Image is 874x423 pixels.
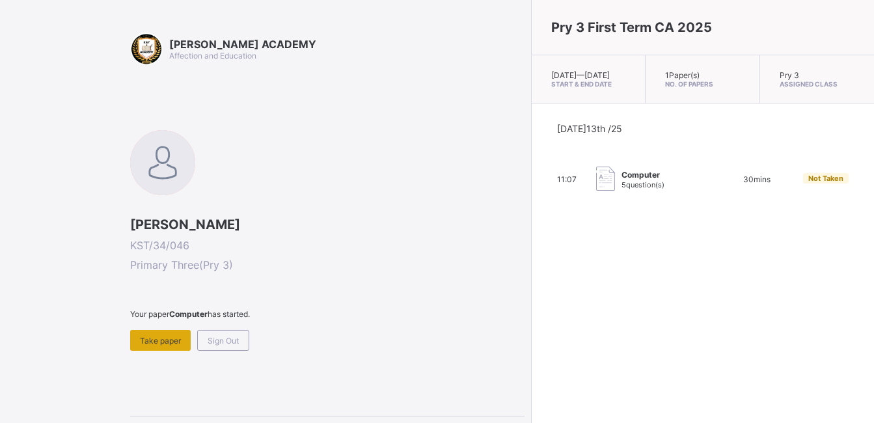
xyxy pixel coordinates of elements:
span: Affection and Education [169,51,256,61]
span: Assigned Class [780,80,854,88]
span: Sign Out [208,336,239,346]
span: No. of Papers [665,80,739,88]
b: Computer [169,309,208,319]
span: 11:07 [557,174,577,184]
span: 5 question(s) [621,180,664,189]
img: take_paper.cd97e1aca70de81545fe8e300f84619e.svg [596,167,615,191]
span: Start & End Date [551,80,625,88]
span: 30 mins [743,174,771,184]
span: [PERSON_NAME] [130,217,525,232]
span: Take paper [140,336,181,346]
span: Primary Three ( Pry 3 ) [130,258,525,271]
span: Not Taken [808,174,843,183]
span: Pry 3 [780,70,799,80]
span: Your paper has started. [130,309,525,319]
span: Pry 3 First Term CA 2025 [551,20,712,35]
span: 1 Paper(s) [665,70,700,80]
span: [PERSON_NAME] ACADEMY [169,38,316,51]
span: [DATE] — [DATE] [551,70,610,80]
span: Computer [621,170,664,180]
span: KST/34/046 [130,239,525,252]
span: [DATE] 13th /25 [557,123,622,134]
